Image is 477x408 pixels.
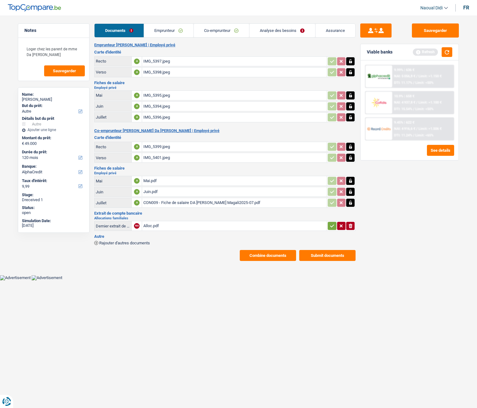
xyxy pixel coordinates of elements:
h3: Carte d'identité [94,135,356,140]
div: A [134,155,140,161]
div: IMG_5399.jpeg [143,142,326,151]
span: / [416,74,418,78]
span: Limit: >1.150 € [418,74,442,78]
span: DTI: 15.54% [394,107,412,111]
div: A [134,178,140,184]
div: Dreceived 1 [22,197,85,202]
div: 9.45% | 622 € [394,120,414,125]
a: Naoual Didi [415,3,448,13]
span: € [22,141,24,146]
span: NAI: 4 937,8 € [394,100,415,105]
div: Mai.pdf [143,176,326,186]
a: Co-emprunteur [194,24,249,37]
a: Analyse des besoins [249,24,315,37]
div: Détails but du prêt [22,116,85,121]
h3: Fiches de salaire [94,166,356,170]
div: Juin.pdf [143,187,326,196]
button: Combine documents [240,250,296,261]
h2: Allocations familiales [94,217,356,220]
img: Cofidis [367,97,390,108]
label: But du prêt: [22,103,84,108]
button: Sauvegarder [44,65,85,76]
div: Juillet [96,201,130,205]
img: TopCompare Logo [8,4,61,12]
div: Juin [96,104,130,109]
span: NAI: 5 056,8 € [394,74,415,78]
div: A [134,189,140,195]
div: Verso [96,70,130,74]
div: A [134,115,140,120]
div: IMG_5396.jpeg [143,113,326,122]
div: fr [463,5,469,11]
div: Mai [96,93,130,98]
div: Refresh [413,48,438,55]
div: A [134,144,140,150]
h3: Autre [94,234,356,238]
div: IMG_5395.jpeg [143,91,326,100]
div: Recto [96,59,130,64]
h2: Co-emprunteur [PERSON_NAME] Da [PERSON_NAME] | Employé privé [94,128,356,133]
h3: Carte d'identité [94,50,356,54]
div: IMG_5398.jpeg [143,68,326,77]
span: / [416,127,418,131]
div: A [134,69,140,75]
button: Sauvegarder [412,23,459,38]
h2: Employé privé [94,86,356,89]
span: Limit: <65% [415,133,433,137]
h2: Employé privé [94,171,356,175]
h5: Notes [24,28,83,33]
span: DTI: 11.24% [394,133,412,137]
div: Juin [96,190,130,194]
div: Name: [22,92,85,97]
div: Alloc.pdf [143,221,326,231]
div: 9.99% | 636 € [394,68,414,72]
div: CON009 - Fiche de salaire DA [PERSON_NAME] Magali2025-07.pdf [143,198,326,207]
div: NA [134,223,140,229]
span: Limit: >1.506 € [418,127,442,131]
div: Juillet [96,115,130,120]
span: Limit: <50% [415,107,433,111]
span: / [416,100,418,105]
img: AlphaCredit [367,73,390,80]
h3: Fiches de salaire [94,81,356,85]
div: Stage: [22,192,85,197]
div: Viable banks [367,49,392,55]
span: Naoual Didi [420,5,443,11]
button: Rajouter d'autres documents [94,241,150,245]
div: IMG_5394.jpeg [143,102,326,111]
span: / [413,81,414,85]
div: Verso [96,156,130,160]
span: / [413,133,414,137]
div: [DATE] [22,223,85,228]
span: Sauvegarder [53,69,76,73]
span: Rajouter d'autres documents [99,241,150,245]
img: Record Credits [367,123,390,135]
div: Ajouter une ligne [22,128,85,132]
a: Documents [95,24,144,37]
label: Taux d'intérêt: [22,178,84,183]
div: A [134,104,140,109]
div: A [134,200,140,206]
div: Simulation Date: [22,218,85,223]
span: Limit: >1.100 € [418,100,442,105]
div: A [134,93,140,98]
div: IMG_5401.jpeg [143,153,326,162]
h3: Extrait de compte bancaire [94,211,356,215]
div: Mai [96,179,130,183]
div: Dernier extrait de compte pour vos allocations familiales [96,224,130,228]
div: IMG_5397.jpeg [143,57,326,66]
span: / [413,107,414,111]
button: See details [427,145,454,156]
label: Montant du prêt: [22,135,84,140]
div: open [22,210,85,215]
div: A [134,59,140,64]
span: NAI: 4 916,6 € [394,127,415,131]
label: Durée du prêt: [22,150,84,155]
span: DTI: 11.17% [394,81,412,85]
a: Emprunteur [144,24,193,37]
a: Assurance [315,24,356,37]
button: Submit documents [299,250,356,261]
div: Recto [96,145,130,149]
h2: Emprunteur [PERSON_NAME] | Employé privé [94,43,356,48]
label: Banque: [22,164,84,169]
